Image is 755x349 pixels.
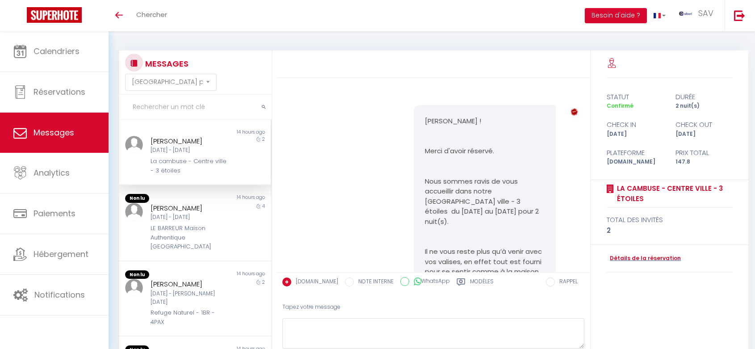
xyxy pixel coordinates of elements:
[151,290,227,307] div: [DATE] - [PERSON_NAME][DATE]
[354,278,394,287] label: NOTE INTERNE
[614,183,733,204] a: La cambuse - Centre ville - 3 étoiles
[607,102,633,109] span: Confirmé
[734,10,745,21] img: logout
[425,177,545,227] p: Nous sommes ravis de vous accueillir dans notre [GEOGRAPHIC_DATA] ville - 3 étoiles du [DATE] au ...
[195,194,271,203] div: 14 hours ago
[409,277,450,287] label: WhatsApp
[125,279,143,297] img: ...
[151,157,227,175] div: La cambuse - Centre ville - 3 étoiles
[291,278,338,287] label: [DOMAIN_NAME]
[567,105,581,119] img: ...
[151,146,227,155] div: [DATE] - [DATE]
[670,102,738,110] div: 2 nuit(s)
[125,203,143,221] img: ...
[601,158,670,166] div: [DOMAIN_NAME]
[262,203,265,210] span: 4
[27,7,82,23] img: Super Booking
[670,92,738,102] div: durée
[262,279,265,286] span: 2
[601,92,670,102] div: statut
[151,279,227,290] div: [PERSON_NAME]
[34,289,85,300] span: Notifications
[601,119,670,130] div: check in
[262,136,265,143] span: 2
[585,8,647,23] button: Besoin d'aide ?
[601,147,670,158] div: Plateforme
[555,278,578,287] label: RAPPEL
[607,254,681,263] a: Détails de la réservation
[195,270,271,279] div: 14 hours ago
[425,247,545,287] p: Il ne vous reste plus qu’à venir avec vos valises, en effet tout est fourni pour se sentir comme ...
[679,12,692,16] img: ...
[143,54,189,74] h3: MESSAGES
[425,116,545,126] p: [PERSON_NAME] !
[670,158,738,166] div: 147.8
[670,130,738,139] div: [DATE]
[698,8,713,19] span: SAV
[125,270,149,279] span: Non lu
[282,296,584,318] div: Tapez votre message
[607,225,733,236] div: 2
[34,86,85,97] span: Réservations
[34,46,80,57] span: Calendriers
[151,213,227,222] div: [DATE] - [DATE]
[34,208,75,219] span: Paiements
[195,129,271,136] div: 14 hours ago
[136,10,167,19] span: Chercher
[670,119,738,130] div: check out
[607,214,733,225] div: total des invités
[151,136,227,147] div: [PERSON_NAME]
[151,224,227,251] div: LE BARREUR Maison Authentique [GEOGRAPHIC_DATA]
[670,147,738,158] div: Prix total
[425,146,545,156] p: Merci d'avoir réservé.
[601,130,670,139] div: [DATE]
[151,203,227,214] div: [PERSON_NAME]
[34,248,88,260] span: Hébergement
[125,136,143,154] img: ...
[119,95,272,120] input: Rechercher un mot clé
[470,278,494,289] label: Modèles
[34,127,74,138] span: Messages
[151,308,227,327] div: Refuge Naturel - 1BR - 4PAX
[34,167,70,178] span: Analytics
[125,194,149,203] span: Non lu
